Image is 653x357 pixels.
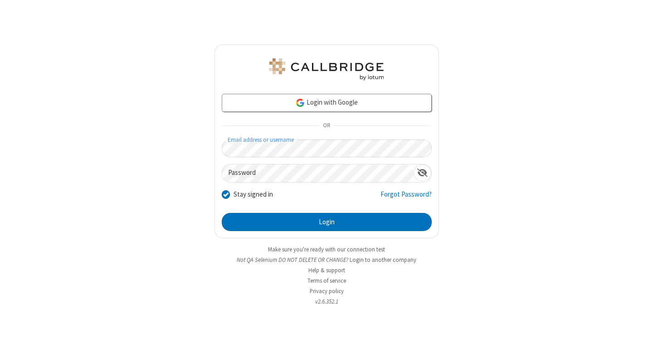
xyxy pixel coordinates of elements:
[214,297,439,306] li: v2.6.352.1
[268,246,385,253] a: Make sure you're ready with our connection test
[295,98,305,108] img: google-icon.png
[222,94,432,112] a: Login with Google
[222,213,432,231] button: Login
[310,287,344,295] a: Privacy policy
[308,266,345,274] a: Help & support
[234,189,273,200] label: Stay signed in
[414,164,431,181] div: Show password
[268,58,385,80] img: QA Selenium DO NOT DELETE OR CHANGE
[350,256,416,264] button: Login to another company
[222,140,432,157] input: Email address or username
[214,256,439,264] li: Not QA Selenium DO NOT DELETE OR CHANGE?
[222,164,414,182] input: Password
[307,277,346,285] a: Terms of service
[630,333,646,351] iframe: Chat
[319,120,334,132] span: OR
[380,189,432,207] a: Forgot Password?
